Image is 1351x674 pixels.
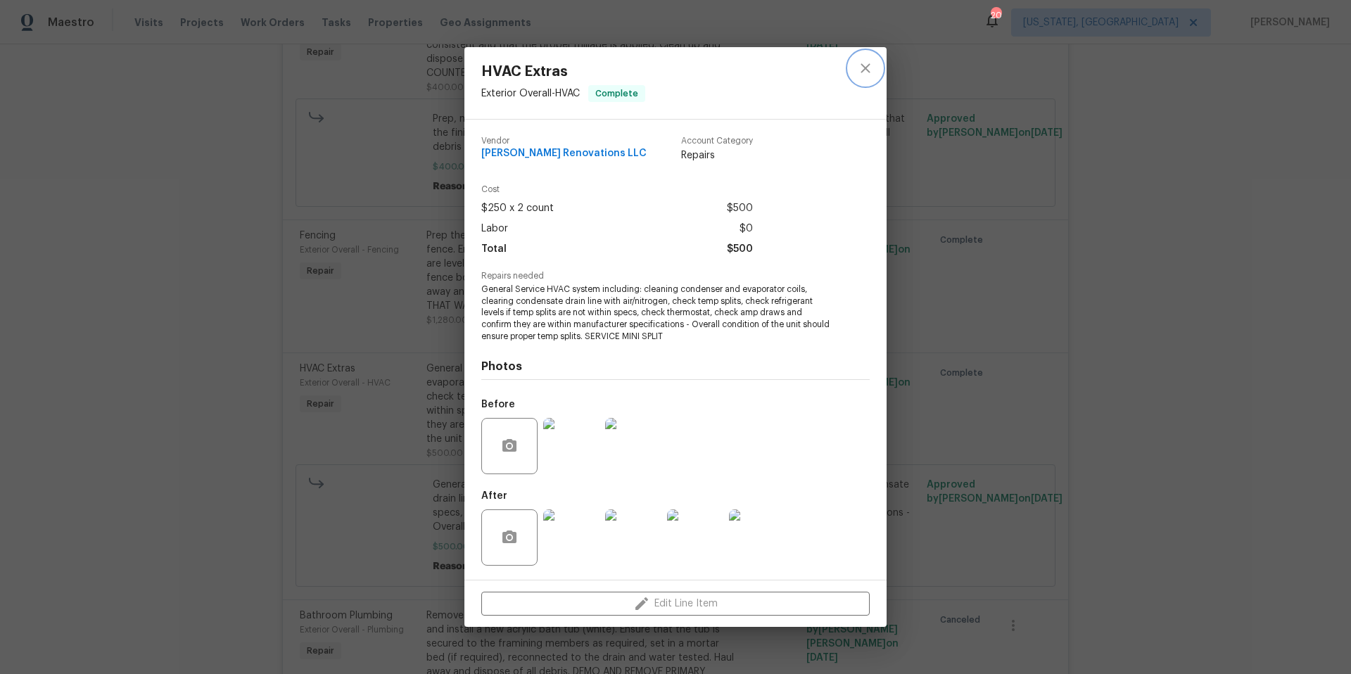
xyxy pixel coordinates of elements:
button: close [849,51,882,85]
span: Total [481,239,507,260]
h5: Before [481,400,515,409]
span: [PERSON_NAME] Renovations LLC [481,148,647,159]
span: $0 [740,219,753,239]
span: Repairs needed [481,272,870,281]
span: HVAC Extras [481,64,645,80]
span: $250 x 2 count [481,198,554,219]
span: Vendor [481,136,647,146]
span: Repairs [681,148,753,163]
span: $500 [727,198,753,219]
span: Complete [590,87,644,101]
span: Exterior Overall - HVAC [481,88,580,98]
div: 20 [991,8,1001,23]
h4: Photos [481,360,870,374]
span: Labor [481,219,508,239]
span: Cost [481,185,753,194]
span: Account Category [681,136,753,146]
span: $500 [727,239,753,260]
span: General Service HVAC system including: cleaning condenser and evaporator coils, clearing condensa... [481,284,831,343]
h5: After [481,491,507,501]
